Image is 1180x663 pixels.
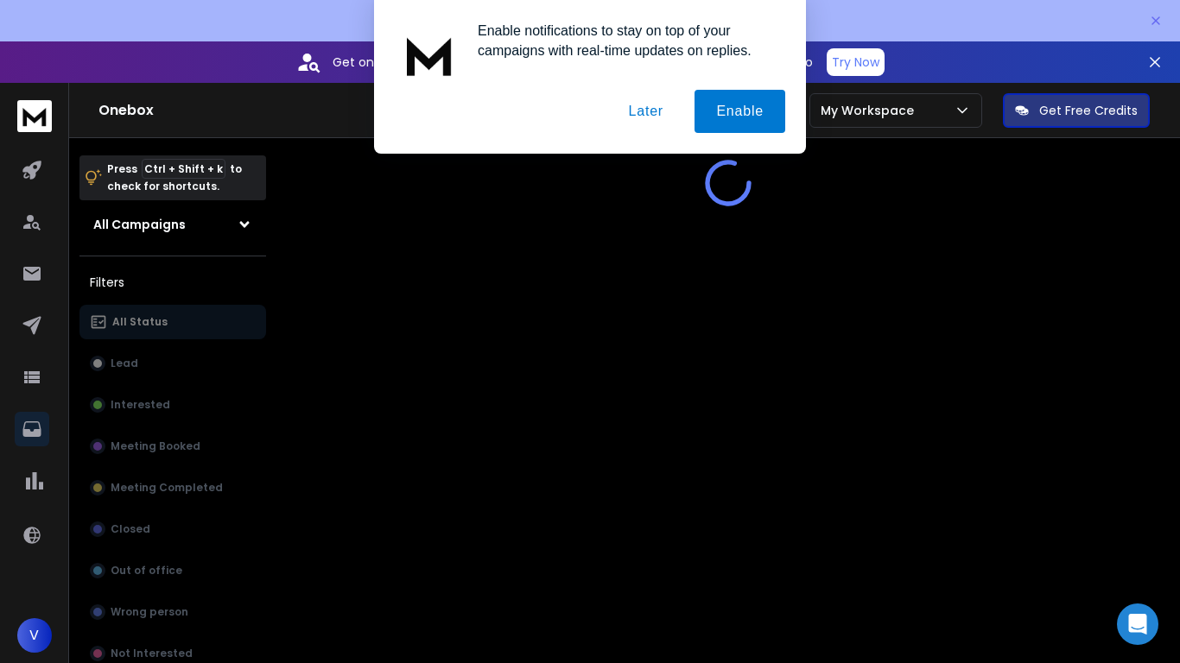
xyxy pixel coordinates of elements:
button: Enable [695,90,785,133]
h3: Filters [79,270,266,294]
h1: All Campaigns [93,216,186,233]
button: All Campaigns [79,207,266,242]
img: notification icon [395,21,464,90]
div: Open Intercom Messenger [1117,603,1158,645]
button: V [17,618,52,653]
div: Enable notifications to stay on top of your campaigns with real-time updates on replies. [464,21,785,60]
button: Later [606,90,684,133]
p: Press to check for shortcuts. [107,161,242,195]
span: Ctrl + Shift + k [142,159,225,179]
